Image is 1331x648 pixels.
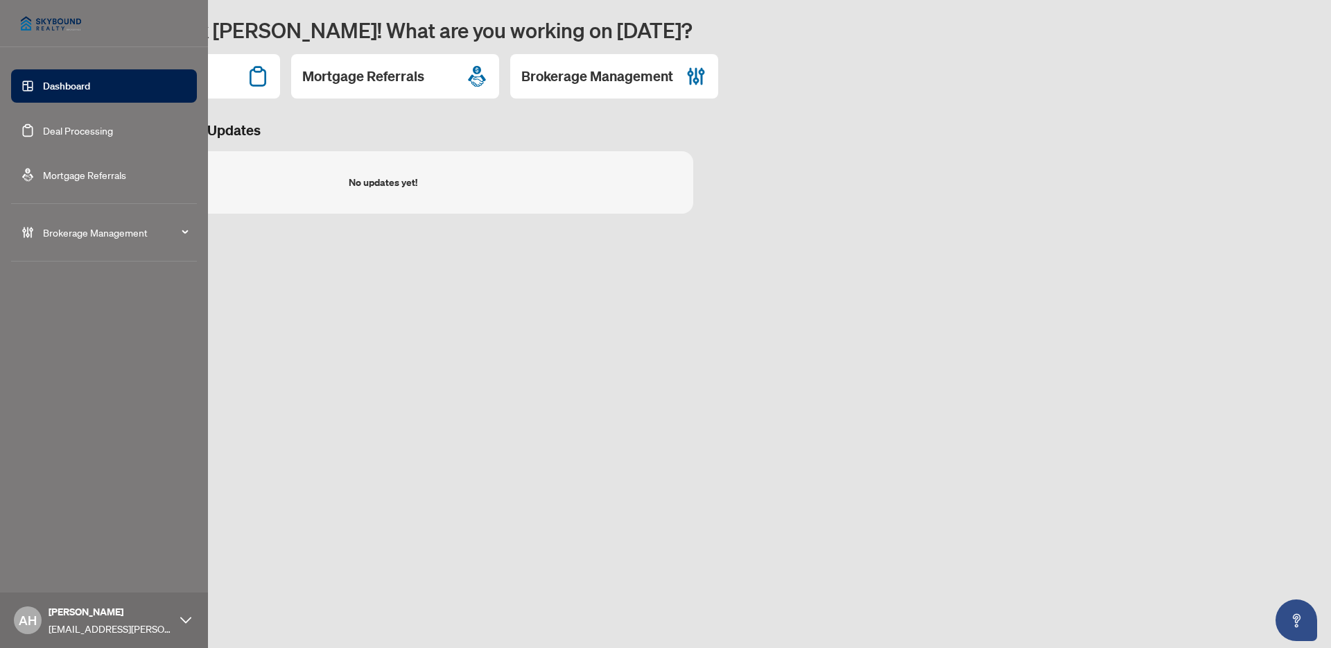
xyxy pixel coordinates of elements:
[43,124,113,137] a: Deal Processing
[72,121,1314,140] h3: Brokerage & Industry Updates
[49,621,173,636] span: [EMAIL_ADDRESS][PERSON_NAME][DOMAIN_NAME]
[72,17,1314,43] h1: Welcome back [PERSON_NAME]! What are you working on [DATE]?
[349,175,417,190] div: No updates yet!
[11,7,91,40] img: logo
[19,611,37,630] span: AH
[302,67,424,86] h2: Mortgage Referrals
[521,67,673,86] h2: Brokerage Management
[43,225,187,240] span: Brokerage Management
[43,80,90,92] a: Dashboard
[49,604,173,620] span: [PERSON_NAME]
[1276,599,1317,641] button: Open asap
[43,169,126,181] a: Mortgage Referrals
